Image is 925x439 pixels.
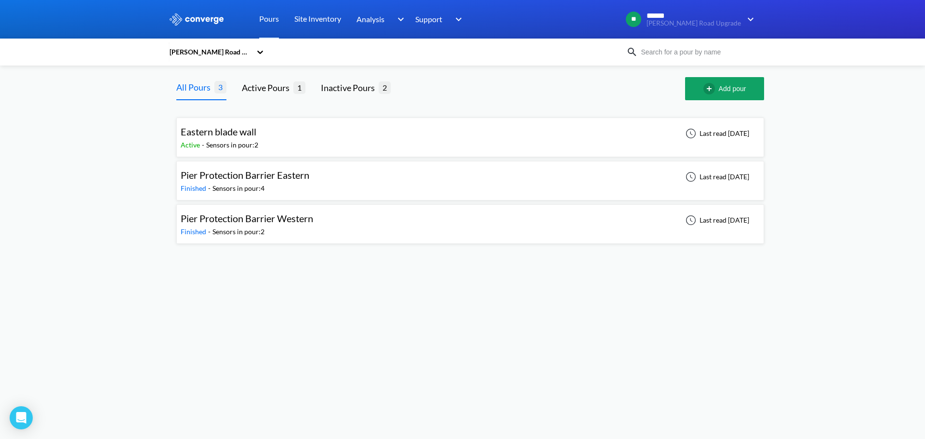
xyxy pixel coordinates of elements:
[181,141,202,149] span: Active
[357,13,384,25] span: Analysis
[703,83,719,94] img: add-circle-outline.svg
[647,20,741,27] span: [PERSON_NAME] Road Upgrade
[321,81,379,94] div: Inactive Pours
[685,77,764,100] button: Add pour
[214,81,226,93] span: 3
[181,213,313,224] span: Pier Protection Barrier Western
[176,215,764,224] a: Pier Protection Barrier WesternFinished-Sensors in pour:2Last read [DATE]
[169,47,251,57] div: [PERSON_NAME] Road Upgrade
[181,227,208,236] span: Finished
[202,141,206,149] span: -
[212,226,264,237] div: Sensors in pour: 2
[169,13,225,26] img: logo_ewhite.svg
[208,227,212,236] span: -
[680,128,752,139] div: Last read [DATE]
[680,171,752,183] div: Last read [DATE]
[391,13,407,25] img: downArrow.svg
[741,13,756,25] img: downArrow.svg
[638,47,754,57] input: Search for a pour by name
[181,126,256,137] span: Eastern blade wall
[293,81,305,93] span: 1
[10,406,33,429] div: Open Intercom Messenger
[176,80,214,94] div: All Pours
[176,129,764,137] a: Eastern blade wallActive-Sensors in pour:2Last read [DATE]
[212,183,264,194] div: Sensors in pour: 4
[176,172,764,180] a: Pier Protection Barrier EasternFinished-Sensors in pour:4Last read [DATE]
[415,13,442,25] span: Support
[626,46,638,58] img: icon-search.svg
[379,81,391,93] span: 2
[449,13,464,25] img: downArrow.svg
[208,184,212,192] span: -
[181,184,208,192] span: Finished
[242,81,293,94] div: Active Pours
[680,214,752,226] div: Last read [DATE]
[181,169,309,181] span: Pier Protection Barrier Eastern
[206,140,258,150] div: Sensors in pour: 2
